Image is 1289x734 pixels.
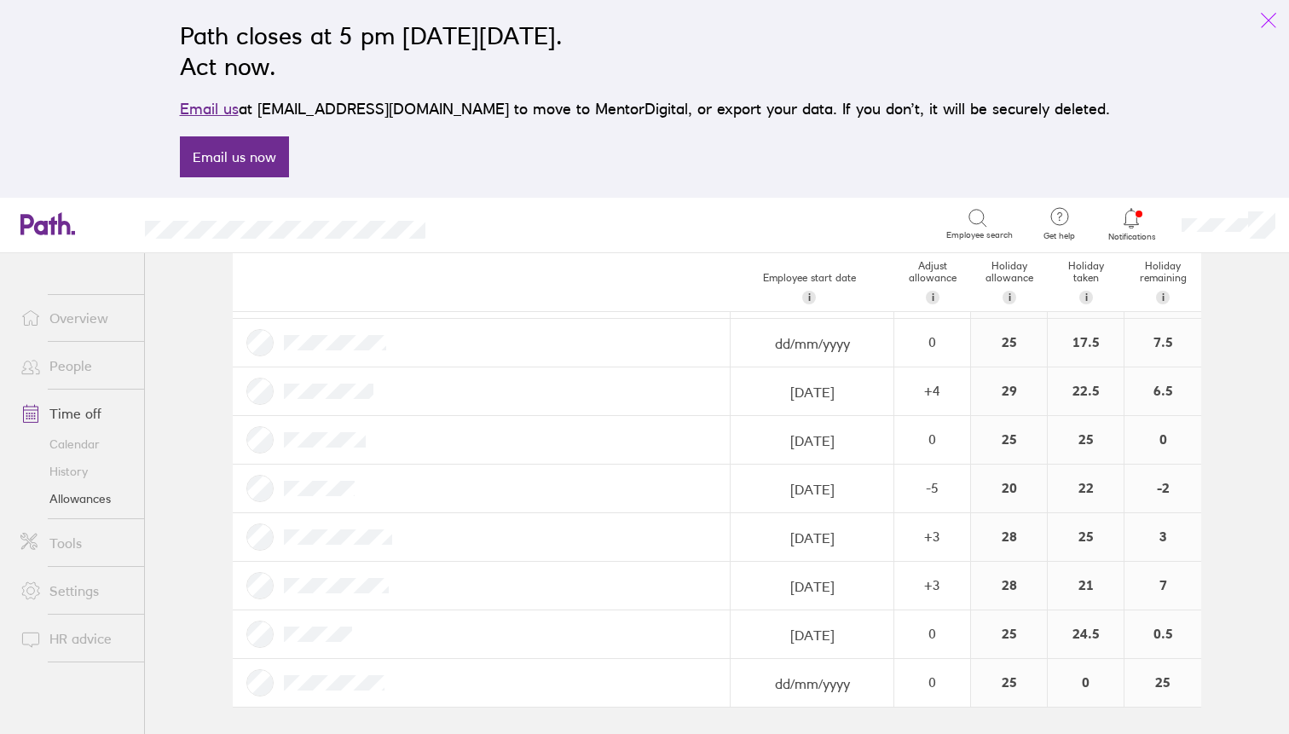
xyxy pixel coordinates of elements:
[1048,319,1124,367] div: 17.5
[1104,232,1159,242] span: Notifications
[971,416,1047,464] div: 25
[1048,416,1124,464] div: 25
[180,136,289,177] a: Email us now
[731,368,893,416] input: dd/mm/yyyy
[1009,291,1011,304] span: i
[895,431,969,447] div: 0
[731,563,893,610] input: dd/mm/yyyy
[1124,416,1201,464] div: 0
[1124,465,1201,512] div: -2
[7,396,144,431] a: Time off
[1048,465,1124,512] div: 22
[895,334,969,350] div: 0
[1124,562,1201,610] div: 7
[895,529,969,544] div: + 3
[895,383,969,398] div: + 4
[1104,206,1159,242] a: Notifications
[971,465,1047,512] div: 20
[895,674,969,690] div: 0
[731,465,893,513] input: dd/mm/yyyy
[894,253,971,311] div: Adjust allowance
[1048,562,1124,610] div: 21
[895,626,969,641] div: 0
[971,513,1047,561] div: 28
[7,431,144,458] a: Calendar
[7,301,144,335] a: Overview
[895,577,969,592] div: + 3
[1085,291,1088,304] span: i
[971,253,1048,311] div: Holiday allowance
[180,20,1110,82] h2: Path closes at 5 pm [DATE][DATE]. Act now.
[731,611,893,659] input: dd/mm/yyyy
[731,660,893,708] input: dd/mm/yyyy
[895,480,969,495] div: -5
[731,320,893,367] input: dd/mm/yyyy
[808,291,811,304] span: i
[946,230,1013,240] span: Employee search
[1048,253,1124,311] div: Holiday taken
[731,514,893,562] input: dd/mm/yyyy
[1048,610,1124,658] div: 24.5
[971,319,1047,367] div: 25
[971,562,1047,610] div: 28
[1124,659,1201,707] div: 25
[7,574,144,608] a: Settings
[731,417,893,465] input: dd/mm/yyyy
[1124,253,1201,311] div: Holiday remaining
[1048,659,1124,707] div: 0
[971,659,1047,707] div: 25
[1032,231,1087,241] span: Get help
[7,458,144,485] a: History
[971,367,1047,415] div: 29
[180,97,1110,121] p: at [EMAIL_ADDRESS][DOMAIN_NAME] to move to MentorDigital, or export your data. If you don’t, it w...
[471,216,515,231] div: Search
[724,265,894,311] div: Employee start date
[971,610,1047,658] div: 25
[1162,291,1165,304] span: i
[7,349,144,383] a: People
[7,526,144,560] a: Tools
[1124,367,1201,415] div: 6.5
[1124,610,1201,658] div: 0.5
[1048,367,1124,415] div: 22.5
[7,621,144,656] a: HR advice
[1124,513,1201,561] div: 3
[1124,319,1201,367] div: 7.5
[7,485,144,512] a: Allowances
[1048,513,1124,561] div: 25
[932,291,934,304] span: i
[180,100,239,118] a: Email us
